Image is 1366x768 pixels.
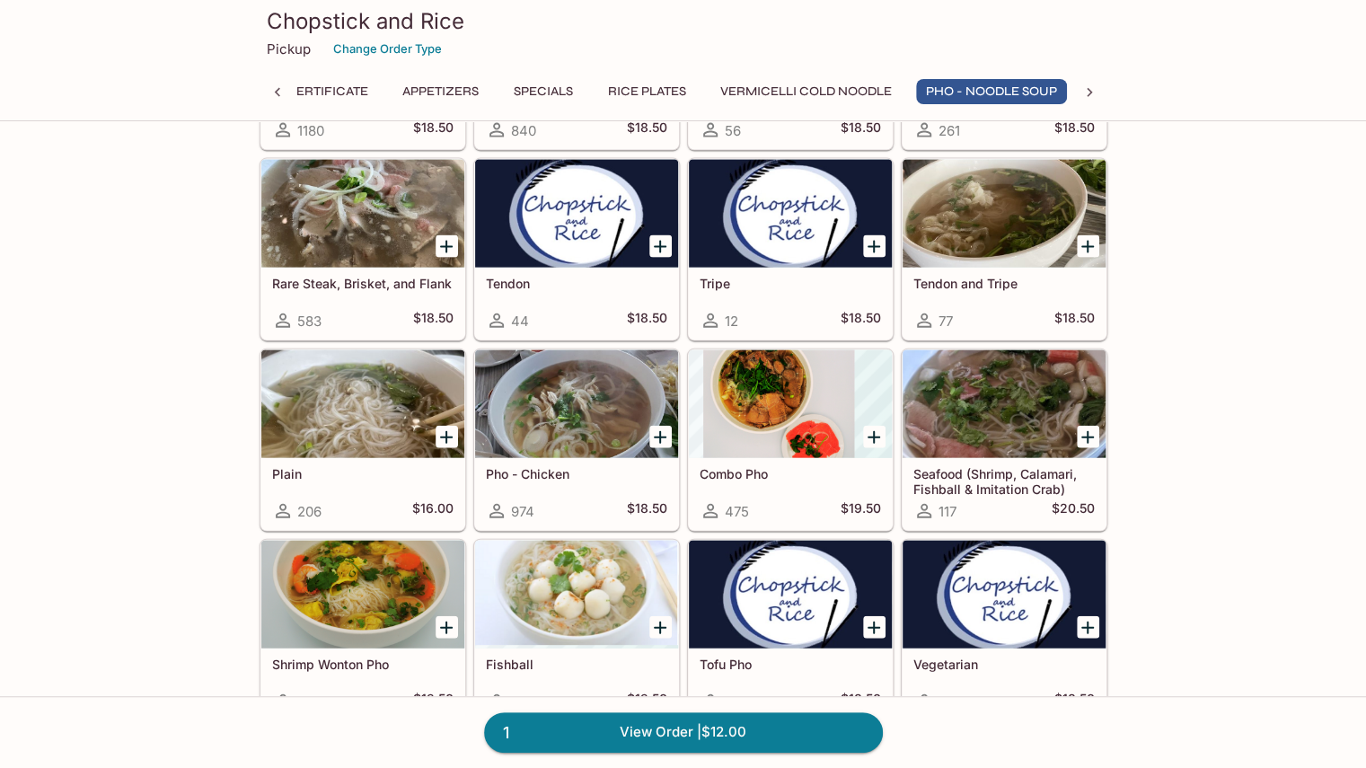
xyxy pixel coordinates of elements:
div: Fishball [475,541,678,649]
h5: $16.00 [412,500,454,522]
a: Tofu Pho195$18.50 [688,540,893,721]
button: Vermicelli Cold Noodle [710,79,902,104]
span: 1 [492,720,520,746]
a: Pho - Chicken974$18.50 [474,349,679,531]
span: 195 [725,693,746,711]
button: Add Seafood (Shrimp, Calamari, Fishball & Imitation Crab) [1077,426,1099,448]
h5: $18.50 [627,119,667,141]
h5: $18.50 [1054,691,1095,712]
button: Rice Plates [598,79,696,104]
span: 261 [939,122,960,139]
button: Add Shrimp Wonton Pho [436,616,458,639]
button: Add Vegetarian [1077,616,1099,639]
button: Add Tendon and Tripe [1077,235,1099,258]
a: Tripe12$18.50 [688,159,893,340]
span: 77 [939,313,953,330]
button: Add Plain [436,426,458,448]
a: 1View Order |$12.00 [484,712,883,752]
h5: Combo Pho [700,466,881,481]
h5: $19.50 [627,691,667,712]
div: Rare Steak, Brisket, and Flank [261,160,464,268]
button: Specials [503,79,584,104]
button: Add Fishball [649,616,672,639]
div: Tripe [689,160,892,268]
h5: $18.50 [1054,119,1095,141]
div: Tendon and Tripe [903,160,1106,268]
span: 1180 [297,122,324,139]
span: 475 [725,503,749,520]
span: 206 [297,503,322,520]
div: Pho - Chicken [475,350,678,458]
span: 27 [511,693,526,711]
h5: Tendon and Tripe [913,276,1095,291]
a: Fishball27$19.50 [474,540,679,721]
button: Change Order Type [325,35,450,63]
h5: $20.50 [1052,500,1095,522]
h5: $18.50 [413,119,454,141]
h5: Tofu Pho [700,657,881,672]
h5: Shrimp Wonton Pho [272,657,454,672]
button: Add Tendon [649,235,672,258]
a: Seafood (Shrimp, Calamari, Fishball & Imitation Crab)117$20.50 [902,349,1106,531]
a: Vegetarian238$18.50 [902,540,1106,721]
h5: $18.50 [841,119,881,141]
span: 56 [725,122,741,139]
span: 44 [511,313,529,330]
button: Add Tofu Pho [863,616,886,639]
span: 12 [725,313,738,330]
div: Shrimp Wonton Pho [261,541,464,649]
h5: $18.50 [627,500,667,522]
button: Appetizers [392,79,489,104]
button: Pho - Noodle Soup [916,79,1067,104]
h5: Vegetarian [913,657,1095,672]
button: Add Pho - Chicken [649,426,672,448]
a: Combo Pho475$19.50 [688,349,893,531]
h3: Chopstick and Rice [267,7,1100,35]
h5: Seafood (Shrimp, Calamari, Fishball & Imitation Crab) [913,466,1095,496]
h5: $19.50 [413,691,454,712]
p: Pickup [267,40,311,57]
span: 238 [939,693,963,711]
h5: Plain [272,466,454,481]
a: Rare Steak, Brisket, and Flank583$18.50 [260,159,465,340]
a: Shrimp Wonton Pho253$19.50 [260,540,465,721]
a: Tendon and Tripe77$18.50 [902,159,1106,340]
div: Combo Pho [689,350,892,458]
h5: Tendon [486,276,667,291]
h5: Pho - Chicken [486,466,667,481]
h5: $18.50 [627,310,667,331]
h5: $18.50 [1054,310,1095,331]
a: Plain206$16.00 [260,349,465,531]
div: Tofu Pho [689,541,892,649]
h5: $19.50 [841,500,881,522]
h5: Fishball [486,657,667,672]
h5: Rare Steak, Brisket, and Flank [272,276,454,291]
div: Seafood (Shrimp, Calamari, Fishball & Imitation Crab) [903,350,1106,458]
button: Add Rare Steak, Brisket, and Flank [436,235,458,258]
span: 583 [297,313,322,330]
span: 117 [939,503,956,520]
span: 253 [297,693,322,711]
div: Vegetarian [903,541,1106,649]
span: 974 [511,503,534,520]
button: Add Tripe [863,235,886,258]
a: Tendon44$18.50 [474,159,679,340]
button: Gift Certificate [245,79,378,104]
h5: Tripe [700,276,881,291]
h5: $18.50 [841,691,881,712]
span: 840 [511,122,536,139]
div: Plain [261,350,464,458]
div: Tendon [475,160,678,268]
button: Add Combo Pho [863,426,886,448]
h5: $18.50 [841,310,881,331]
h5: $18.50 [413,310,454,331]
